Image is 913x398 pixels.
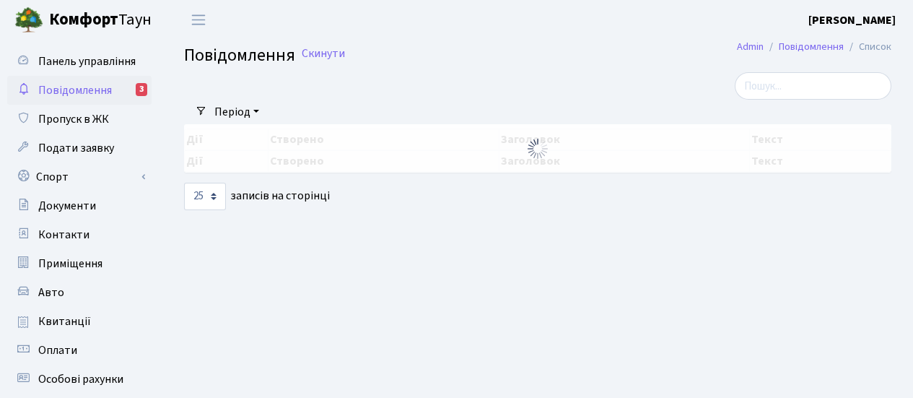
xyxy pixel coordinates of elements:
[808,12,896,28] b: [PERSON_NAME]
[7,336,152,365] a: Оплати
[7,365,152,394] a: Особові рахунки
[7,307,152,336] a: Квитанції
[209,100,265,124] a: Період
[38,53,136,69] span: Панель управління
[7,220,152,249] a: Контакти
[38,198,96,214] span: Документи
[302,47,345,61] a: Скинути
[49,8,118,31] b: Комфорт
[808,12,896,29] a: [PERSON_NAME]
[7,47,152,76] a: Панель управління
[7,105,152,134] a: Пропуск в ЖК
[7,76,152,105] a: Повідомлення3
[737,39,764,54] a: Admin
[38,342,77,358] span: Оплати
[7,278,152,307] a: Авто
[184,183,330,210] label: записів на сторінці
[7,191,152,220] a: Документи
[38,256,102,272] span: Приміщення
[526,137,549,160] img: Обробка...
[844,39,891,55] li: Список
[38,82,112,98] span: Повідомлення
[14,6,43,35] img: logo.png
[735,72,891,100] input: Пошук...
[779,39,844,54] a: Повідомлення
[38,111,109,127] span: Пропуск в ЖК
[7,163,152,191] a: Спорт
[184,183,226,210] select: записів на сторінці
[184,43,295,68] span: Повідомлення
[715,32,913,62] nav: breadcrumb
[38,285,64,300] span: Авто
[7,249,152,278] a: Приміщення
[7,134,152,163] a: Подати заявку
[38,371,123,387] span: Особові рахунки
[38,313,91,329] span: Квитанції
[49,8,152,33] span: Таун
[38,140,114,156] span: Подати заявку
[38,227,89,243] span: Контакти
[136,83,147,96] div: 3
[180,8,217,32] button: Переключити навігацію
